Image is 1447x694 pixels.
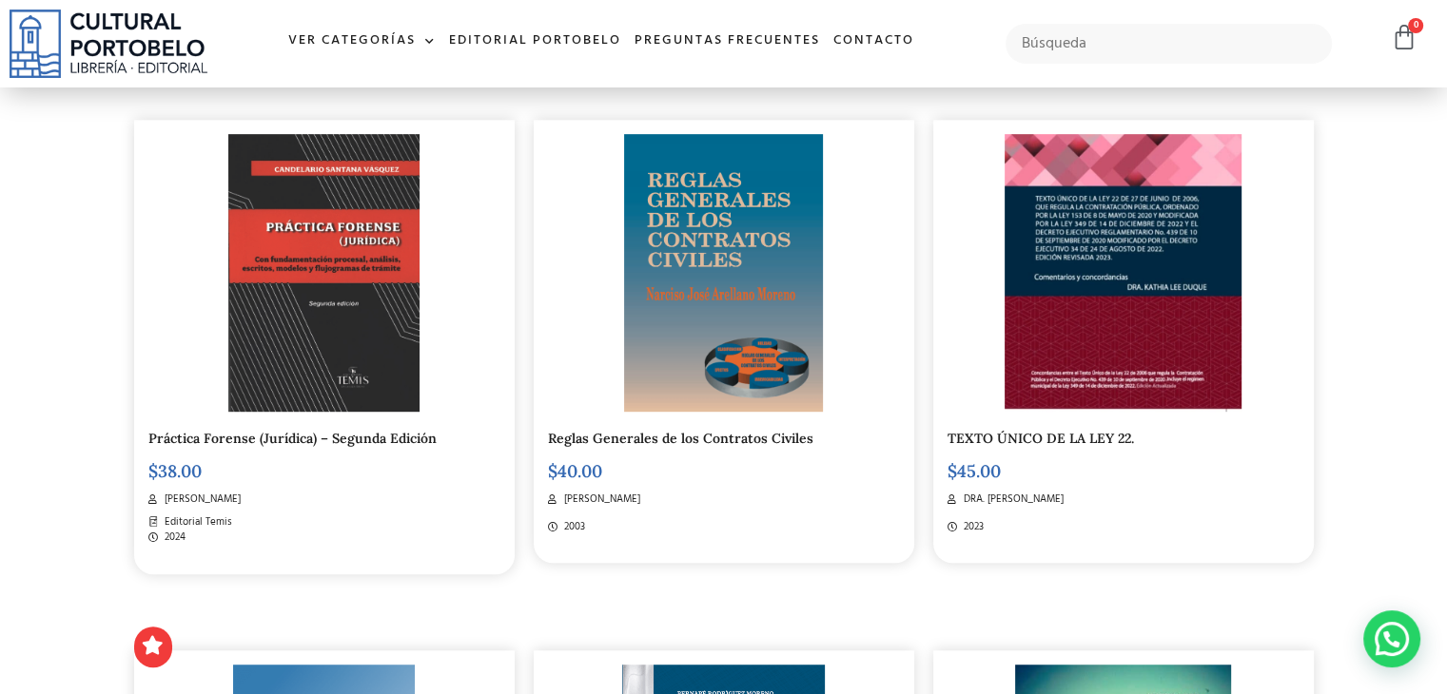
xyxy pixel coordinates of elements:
img: WhatsApp Image 2023-02-02 at 1.22.33 PM [1005,134,1242,412]
bdi: 38.00 [148,460,202,482]
a: 0 [1391,24,1418,51]
a: Ver Categorías [282,21,442,62]
a: Preguntas frecuentes [628,21,827,62]
span: Editorial Temis [160,514,232,530]
input: Búsqueda [1006,24,1332,64]
span: $ [148,460,158,482]
img: Captura de pantalla 2024-08-21 154809 [228,134,420,412]
a: Editorial Portobelo [442,21,628,62]
span: 2003 [559,519,585,535]
span: [PERSON_NAME] [559,492,640,508]
span: DRA. [PERSON_NAME] [959,492,1064,508]
span: 2024 [160,530,186,546]
span: 2023 [959,519,984,535]
a: Reglas Generales de los Contratos Civiles [548,430,813,447]
a: TEXTO ÚNICO DE LA LEY 22. [948,430,1134,447]
span: 0 [1408,18,1423,33]
span: $ [548,460,557,482]
span: $ [948,460,957,482]
span: [PERSON_NAME] [160,492,241,508]
a: Práctica Forense (Jurídica) – Segunda Edición [148,430,437,447]
a: Contacto [827,21,921,62]
img: REGLAS-GENERALES-ARELLANO.png [624,134,823,412]
bdi: 45.00 [948,460,1001,482]
bdi: 40.00 [548,460,602,482]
